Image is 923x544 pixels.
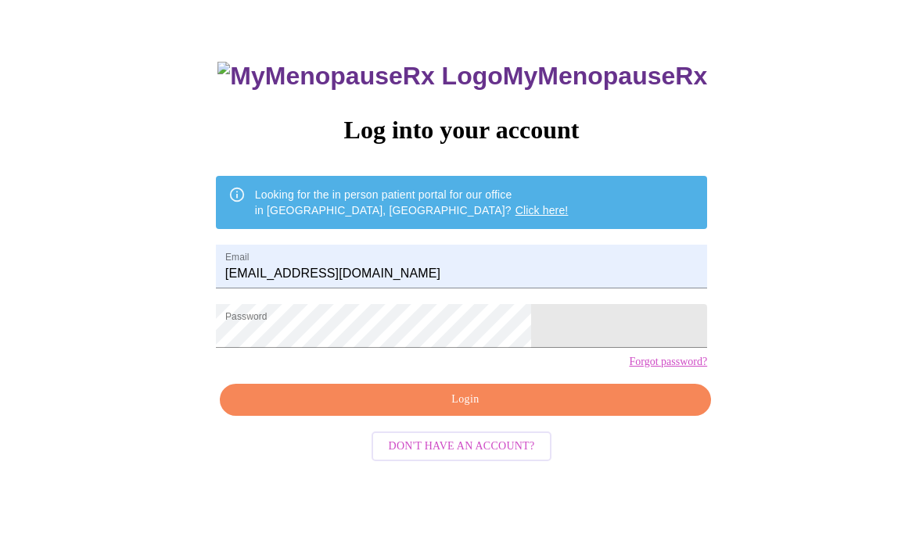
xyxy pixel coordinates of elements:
[217,62,502,91] img: MyMenopauseRx Logo
[238,390,693,410] span: Login
[220,384,711,416] button: Login
[372,431,552,462] button: Don't have an account?
[515,204,569,217] a: Click here!
[629,356,707,368] a: Forgot password?
[216,116,707,145] h3: Log into your account
[217,62,707,91] h3: MyMenopauseRx
[368,438,556,452] a: Don't have an account?
[389,437,535,456] span: Don't have an account?
[255,181,569,224] div: Looking for the in person patient portal for our office in [GEOGRAPHIC_DATA], [GEOGRAPHIC_DATA]?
